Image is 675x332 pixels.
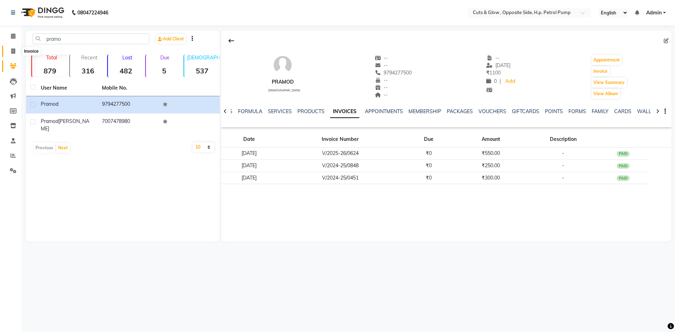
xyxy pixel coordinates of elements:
th: Mobile No. [98,80,159,96]
td: ₹0 [404,148,454,160]
th: User Name [37,80,98,96]
img: logo [18,3,66,22]
p: [DEMOGRAPHIC_DATA] [187,54,220,61]
a: WALLET [637,108,657,115]
a: CARDS [614,108,631,115]
button: View Album [592,89,620,99]
span: 1100 [486,70,501,76]
th: Description [528,131,598,148]
td: 7007478980 [98,113,159,137]
a: Add [504,77,516,86]
td: ₹0 [404,160,454,172]
p: Total [35,54,68,61]
strong: 537 [184,66,220,75]
span: [PERSON_NAME] [41,118,89,132]
strong: 316 [70,66,106,75]
strong: 879 [32,66,68,75]
a: Add Client [156,34,186,44]
a: MEMBERSHIP [409,108,441,115]
a: POINTS [545,108,563,115]
a: FORMULA [238,108,262,115]
strong: 5 [146,66,182,75]
a: FORMS [568,108,586,115]
span: - [562,150,564,156]
th: Due [404,131,454,148]
b: 08047224946 [77,3,108,22]
button: Appointment [592,55,622,65]
p: Lost [111,54,144,61]
span: 9794277500 [375,70,412,76]
span: -- [375,55,388,61]
span: -- [375,77,388,83]
a: PACKAGES [447,108,473,115]
p: Due [147,54,182,61]
div: PAID [617,163,630,169]
button: Next [56,143,70,153]
a: APPOINTMENTS [365,108,403,115]
td: ₹300.00 [454,172,528,184]
th: Invoice Number [277,131,404,148]
span: 0 [486,78,497,84]
td: [DATE] [221,160,277,172]
span: ₹ [486,70,489,76]
a: INVOICES [330,105,359,118]
button: View Summary [592,78,626,87]
span: -- [375,84,388,91]
span: - [562,162,564,169]
th: Amount [454,131,528,148]
td: [DATE] [221,172,277,184]
strong: 482 [108,66,144,75]
a: GIFTCARDS [512,108,539,115]
div: PAID [617,151,630,157]
span: -- [375,62,388,69]
td: ₹0 [404,172,454,184]
span: [DEMOGRAPHIC_DATA] [268,89,300,92]
a: VOUCHERS [478,108,506,115]
span: Pramod [41,118,58,124]
span: - [562,175,564,181]
a: FAMILY [592,108,609,115]
td: V/2025-26/0624 [277,148,404,160]
td: V/2024-25/0848 [277,160,404,172]
span: | [500,78,501,85]
td: V/2024-25/0451 [277,172,404,184]
button: Invoice [592,66,609,76]
td: ₹250.00 [454,160,528,172]
div: Invoice [22,47,40,56]
span: Pramod [41,101,58,107]
a: PRODUCTS [297,108,324,115]
a: SERVICES [268,108,292,115]
td: [DATE] [221,148,277,160]
span: [DATE] [486,62,510,69]
td: 9794277500 [98,96,159,113]
p: Recent [73,54,106,61]
span: -- [486,55,500,61]
span: Admin [646,9,662,17]
th: Date [221,131,277,148]
span: -- [375,92,388,98]
div: Pramod [265,78,300,86]
td: ₹550.00 [454,148,528,160]
img: avatar [272,54,293,76]
input: Search by Name/Mobile/Email/Code [33,33,149,44]
div: Back to Client [224,34,239,47]
div: PAID [617,175,630,181]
